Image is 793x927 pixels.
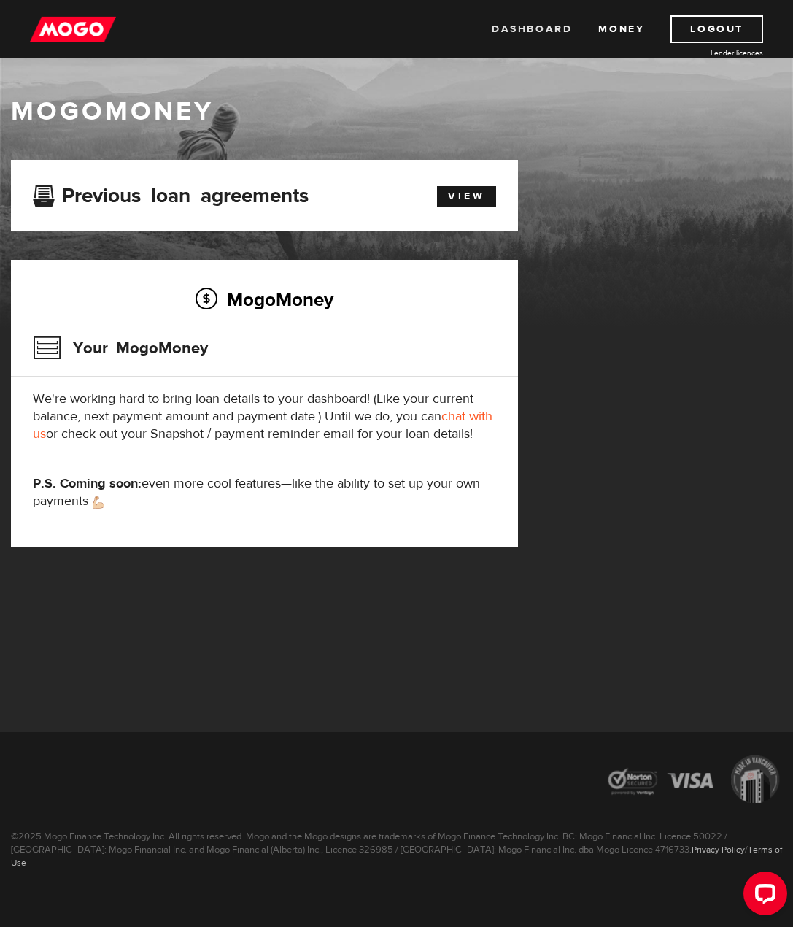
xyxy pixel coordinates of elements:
[598,15,644,43] a: Money
[692,844,745,855] a: Privacy Policy
[595,745,793,818] img: legal-icons-92a2ffecb4d32d839781d1b4e4802d7b.png
[33,329,208,367] h3: Your MogoMoney
[732,866,793,927] iframe: LiveChat chat widget
[492,15,572,43] a: Dashboard
[33,475,496,510] p: even more cool features—like the ability to set up your own payments
[33,391,496,443] p: We're working hard to bring loan details to your dashboard! (Like your current balance, next paym...
[33,475,142,492] strong: P.S. Coming soon:
[93,496,104,509] img: strong arm emoji
[11,96,782,127] h1: MogoMoney
[654,47,763,58] a: Lender licences
[33,408,492,442] a: chat with us
[33,284,496,315] h2: MogoMoney
[670,15,763,43] a: Logout
[33,184,309,203] h3: Previous loan agreements
[11,844,782,869] a: Terms of Use
[437,186,496,207] a: View
[30,15,116,43] img: mogo_logo-11ee424be714fa7cbb0f0f49df9e16ec.png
